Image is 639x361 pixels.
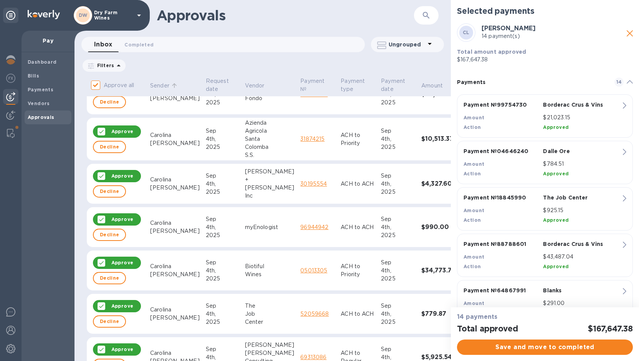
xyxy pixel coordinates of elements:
div: Wines [245,270,295,279]
b: Amount [464,161,484,167]
div: [PERSON_NAME] [150,139,200,147]
div: Unpin categories [3,8,18,23]
b: Approved [543,264,569,269]
h2: $167,647.38 [588,324,633,333]
div: 4th, [381,180,415,188]
div: Sep [206,259,239,267]
div: myEnologist [245,223,295,231]
div: [PERSON_NAME] [150,314,200,322]
h2: Selected payments [457,6,535,16]
p: Vendor [245,82,265,90]
b: Borderac Crus & Vins [543,102,603,108]
div: Agricola [245,127,295,135]
b: CL [463,30,470,35]
h3: 14 payments [457,313,633,321]
b: Amount [464,254,484,260]
div: 4th, [206,267,239,275]
div: Payment №64867991BlanksAmount$291.00 [464,287,626,317]
h3: $5,925.54 [421,354,456,361]
div: Carolina [150,262,200,270]
div: 2025 [206,318,239,326]
div: 2025 [381,188,415,196]
b: Approved [543,124,569,130]
span: Payment date [381,77,415,93]
b: Blanks [543,287,561,293]
p: Pay [28,37,68,45]
p: $43,487.04 [543,253,619,261]
img: Logo [28,10,60,19]
b: Payment № 64867991 [464,287,526,293]
div: [PERSON_NAME] [150,270,200,279]
span: Decline [100,230,119,239]
div: Sep [381,345,415,353]
div: Payment №04646240Dalle OreAmount$784.51ActionApproved [464,147,626,178]
b: Approvals [28,114,55,120]
div: Center [245,318,295,326]
div: Sep [381,302,415,310]
b: Action [464,217,481,223]
div: 4th, [206,180,239,188]
div: The [245,302,295,310]
a: 52455336 [300,91,328,97]
div: Sep [206,345,239,353]
h1: Approvals [157,7,414,23]
b: Action [464,124,481,130]
div: 4th, [381,223,415,231]
div: Sep [381,215,415,223]
div: Carolina [150,306,200,314]
img: Foreign exchange [6,74,15,83]
b: Dalle Ore [543,148,569,154]
p: $925.15 [543,206,619,214]
div: Payment №18845990The Job CenterAmount$925.15ActionApproved [464,194,626,224]
a: 05013305 [300,267,327,274]
p: ACH to ACH [341,310,375,318]
div: Fondo [245,94,295,102]
p: Ungrouped [389,41,425,48]
div: Sep [381,172,415,180]
b: Payment № 04646240 [464,148,528,154]
div: Sep [381,259,415,267]
span: Vendor [245,82,275,90]
span: Inbox [94,39,112,50]
span: Decline [100,317,119,326]
div: Sep [206,215,239,223]
div: Santa [245,135,295,143]
div: [PERSON_NAME] [245,341,295,349]
div: 2025 [381,231,415,239]
span: Payment № [300,77,334,93]
a: 52059668 [300,311,329,317]
div: Sep [206,127,239,135]
b: Payment № 88788601 [464,241,526,247]
b: The Job Center [543,195,588,201]
b: Action [464,171,481,176]
h3: $4,327.60 [421,180,456,188]
span: Decline [100,97,119,107]
p: Approve all [104,81,134,89]
div: Inc [245,192,295,200]
div: 4th, [206,135,239,143]
div: Carolina [150,176,200,184]
b: Approved [543,217,569,223]
p: ACH to Priority [341,262,375,279]
button: Decline [93,96,126,108]
div: [PERSON_NAME] [150,227,200,235]
div: S.S. [245,151,295,159]
p: ACH to ACH [341,223,375,231]
button: Decline [93,141,126,153]
p: $21,023.15 [543,114,619,122]
p: ACH to Priority [341,131,375,147]
span: Request date [206,77,239,93]
div: Sep [206,302,239,310]
b: Vendors [28,101,50,106]
div: Sep [381,127,415,135]
div: 4th, [381,135,415,143]
span: 14 [614,77,624,87]
div: 2025 [206,231,239,239]
b: Approved [543,171,569,176]
div: 2025 [381,275,415,283]
div: [PERSON_NAME] [150,184,200,192]
div: 2025 [206,188,239,196]
div: 2025 [206,143,239,151]
b: Approve [111,173,134,179]
div: 2025 [381,143,415,151]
